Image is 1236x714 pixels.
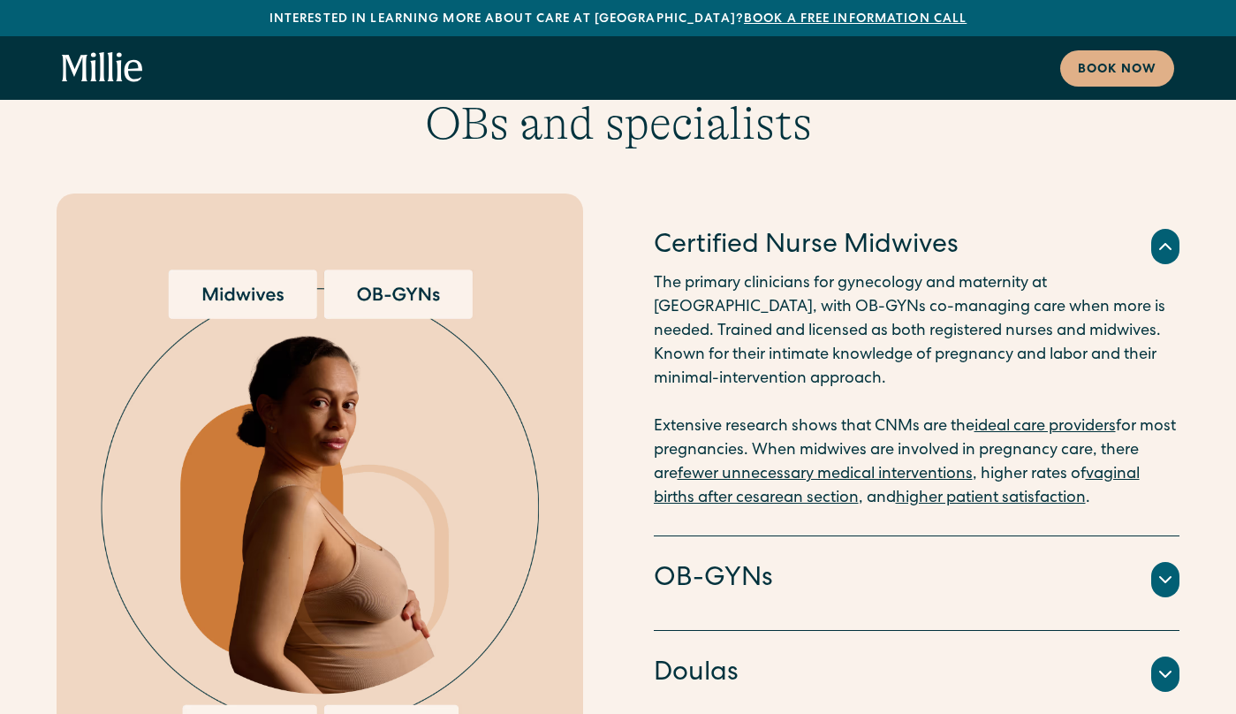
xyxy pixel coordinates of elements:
a: fewer unnecessary medical interventions [678,467,973,482]
a: home [62,52,143,84]
h4: OB-GYNs [654,561,773,598]
h4: Doulas [654,656,739,693]
div: Book now [1078,61,1156,80]
a: higher patient satisfaction [896,490,1086,506]
a: Book now [1060,50,1174,87]
a: ideal care providers [974,419,1116,435]
a: Book a free information call [744,13,967,26]
h4: Certified Nurse Midwives [654,228,959,265]
p: The primary clinicians for gynecology and maternity at [GEOGRAPHIC_DATA], with OB-GYNs co-managin... [654,272,1180,511]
